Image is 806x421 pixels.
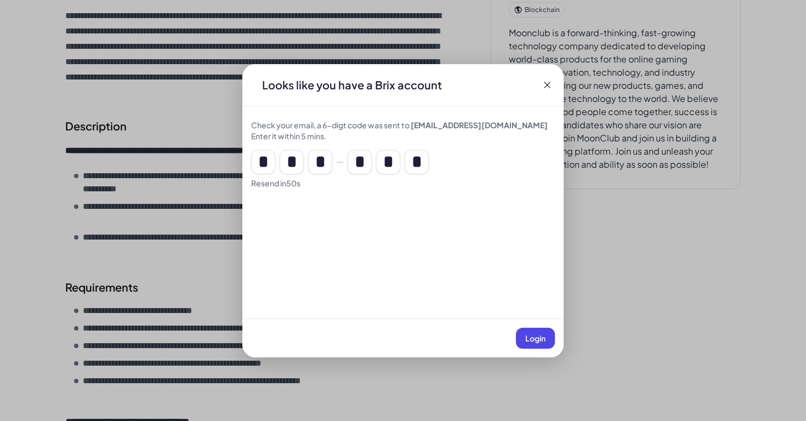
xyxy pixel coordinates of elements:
span: [EMAIL_ADDRESS][DOMAIN_NAME] [411,120,548,130]
div: Check your email, a 6-digt code was sent to Enter it within 5 mins. [251,120,555,141]
span: Login [525,333,546,343]
div: Looks like you have a Brix account [253,77,451,93]
button: Login [516,328,555,349]
div: Resend in 50 s [251,178,555,189]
